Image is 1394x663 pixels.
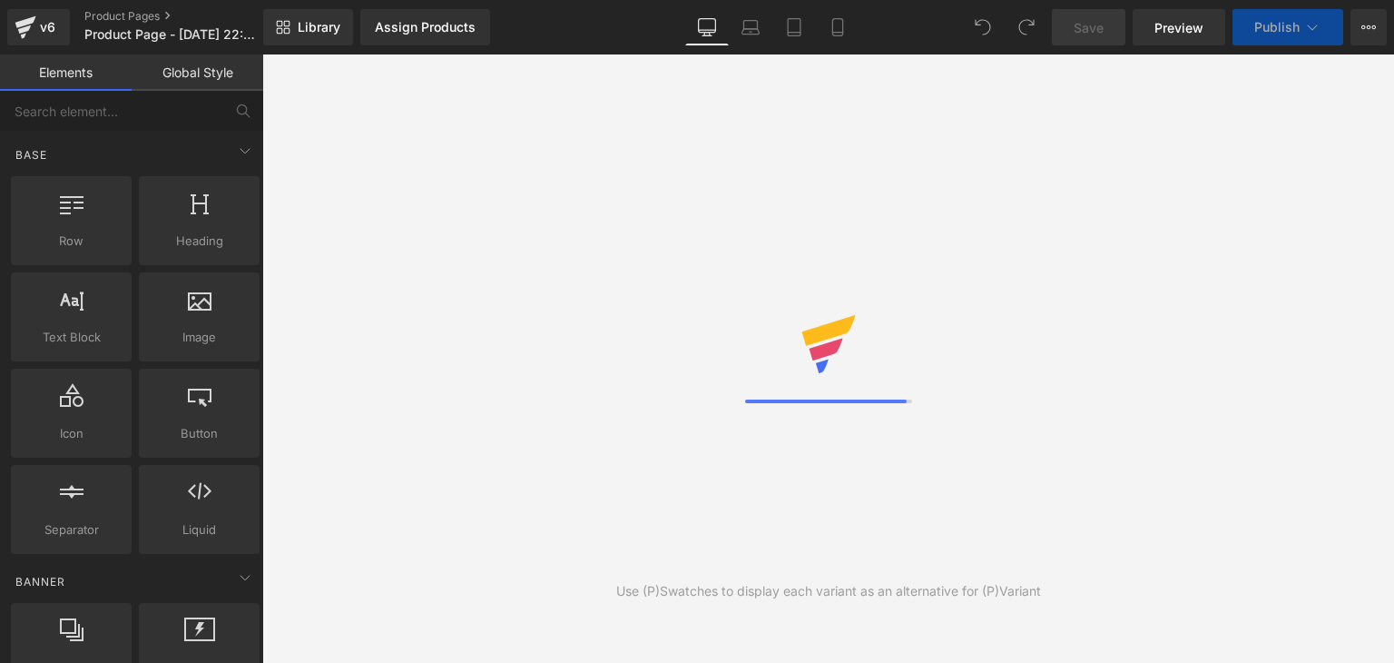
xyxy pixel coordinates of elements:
span: Library [298,19,340,35]
span: Publish [1254,20,1300,35]
span: Heading [144,232,254,251]
span: Row [16,232,126,251]
a: Mobile [816,9,859,45]
span: Save [1074,18,1104,37]
button: Undo [965,9,1001,45]
a: Preview [1133,9,1225,45]
button: Publish [1232,9,1343,45]
span: Product Page - [DATE] 22:06:50 [84,27,259,42]
span: Text Block [16,328,126,347]
span: Button [144,424,254,443]
button: More [1350,9,1387,45]
div: Assign Products [375,20,476,35]
a: Product Pages [84,9,293,24]
a: New Library [263,9,353,45]
a: v6 [7,9,70,45]
span: Icon [16,424,126,443]
span: Image [144,328,254,347]
a: Laptop [729,9,772,45]
button: Redo [1008,9,1045,45]
div: Use (P)Swatches to display each variant as an alternative for (P)Variant [616,581,1041,601]
span: Separator [16,520,126,539]
span: Banner [14,573,67,590]
div: v6 [36,15,59,39]
a: Global Style [132,54,263,91]
a: Desktop [685,9,729,45]
a: Tablet [772,9,816,45]
span: Base [14,146,49,163]
span: Preview [1154,18,1203,37]
span: Liquid [144,520,254,539]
